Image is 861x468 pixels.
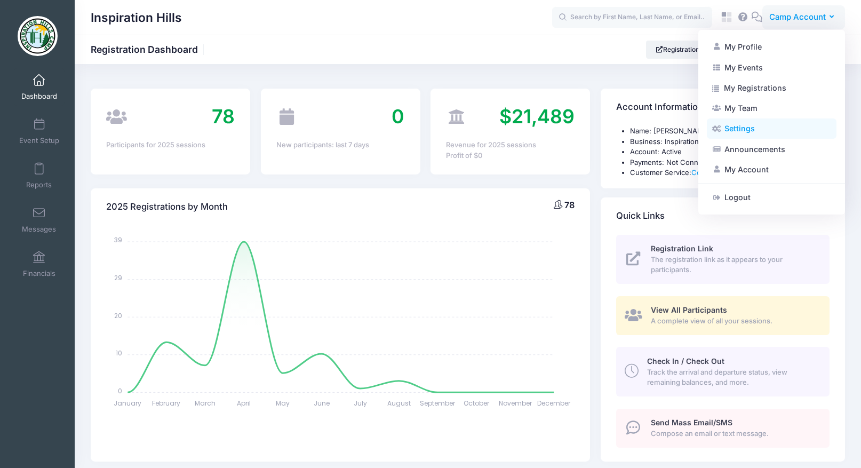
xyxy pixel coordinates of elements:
a: Send Mass Email/SMS Compose an email or text message. [616,409,830,448]
h1: Registration Dashboard [91,44,207,55]
span: Registration Link [651,244,713,253]
div: Revenue for 2025 sessions Profit of $0 [446,140,575,161]
tspan: August [387,399,411,408]
tspan: 0 [118,386,123,395]
input: Search by First Name, Last Name, or Email... [552,7,712,28]
tspan: November [499,399,532,408]
span: 78 [564,200,575,210]
a: Financials [14,245,65,283]
tspan: April [237,399,251,408]
span: Financials [23,269,55,278]
a: Messages [14,201,65,239]
tspan: February [153,399,181,408]
span: Track the arrival and departure status, view remaining balances, and more. [647,367,817,388]
span: $21,489 [499,105,575,128]
li: Customer Service: [630,168,830,178]
span: A complete view of all your sessions. [651,316,817,327]
a: My Team [707,98,836,118]
span: Send Mass Email/SMS [651,418,732,427]
a: My Account [707,160,836,180]
span: Messages [22,225,56,234]
tspan: January [114,399,142,408]
tspan: March [195,399,216,408]
span: View All Participants [651,305,727,314]
a: Contact Us [691,168,728,177]
a: My Profile [707,37,836,57]
a: My Events [707,57,836,77]
li: Business: Inspiration Hills [630,137,830,147]
tspan: May [276,399,290,408]
span: Event Setup [19,136,59,145]
tspan: October [464,399,490,408]
span: Check In / Check Out [647,356,724,366]
tspan: December [538,399,571,408]
a: Event Setup [14,113,65,150]
tspan: 10 [116,348,123,358]
li: Name: [PERSON_NAME] [630,126,830,137]
h4: 2025 Registrations by Month [106,192,228,223]
tspan: 29 [115,273,123,282]
span: 78 [212,105,235,128]
tspan: June [314,399,330,408]
a: My Registrations [707,78,836,98]
tspan: 20 [115,311,123,320]
span: Reports [26,180,52,189]
span: The registration link as it appears to your participants. [651,255,817,275]
tspan: July [354,399,367,408]
h4: Quick Links [616,201,665,231]
a: Dashboard [14,68,65,106]
a: Reports [14,157,65,194]
div: New participants: last 7 days [276,140,405,150]
a: Registration Link [646,41,723,59]
a: Logout [707,187,836,208]
span: Camp Account [769,11,826,23]
a: Check In / Check Out Track the arrival and departure status, view remaining balances, and more. [616,347,830,396]
a: View All Participants A complete view of all your sessions. [616,296,830,335]
img: Inspiration Hills [18,16,58,56]
tspan: September [420,399,456,408]
a: Registration Link The registration link as it appears to your participants. [616,235,830,284]
h4: Account Information [616,92,703,123]
div: Participants for 2025 sessions [106,140,235,150]
button: Camp Account [762,5,845,30]
li: Payments: Not Connected [630,157,830,168]
h1: Inspiration Hills [91,5,182,30]
tspan: 39 [115,236,123,245]
li: Account: Active [630,147,830,157]
a: Settings [707,118,836,139]
span: Compose an email or text message. [651,429,817,439]
span: Dashboard [21,92,57,101]
span: 0 [392,105,404,128]
a: Announcements [707,139,836,160]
